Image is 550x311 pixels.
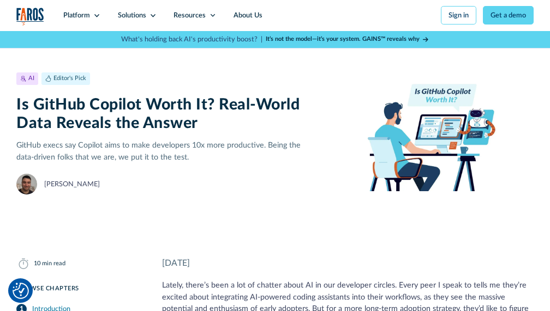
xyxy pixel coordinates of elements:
button: Cookie Settings [13,283,29,299]
img: Logo of the analytics and reporting company Faros. [16,8,44,26]
div: Platform [63,10,90,21]
div: [DATE] [162,257,534,270]
div: 10 [34,259,40,269]
div: Editor's Pick [53,74,86,83]
p: GitHub execs say Copilot aims to make developers 10x more productive. Being the data-driven folks... [16,140,318,163]
img: Is GitHub Copilot Worth It Faros AI blog banner image of developer utilizing copilot [332,72,534,194]
a: It’s not the model—it’s your system. GAINS™ reveals why [266,35,429,44]
h1: Is GitHub Copilot Worth It? Real-World Data Reveals the Answer [16,96,318,133]
strong: It’s not the model—it’s your system. GAINS™ reveals why [266,36,420,42]
div: Solutions [118,10,146,21]
div: Browse Chapters [16,284,141,294]
a: Sign in [441,6,476,25]
img: Thomas Gerber [16,174,37,194]
a: home [16,8,44,26]
div: Resources [174,10,206,21]
a: Get a demo [483,6,533,25]
div: AI [28,74,34,83]
p: What's holding back AI's productivity boost? | [121,34,262,45]
img: Revisit consent button [13,283,29,299]
div: min read [42,259,65,269]
div: [PERSON_NAME] [44,179,100,190]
